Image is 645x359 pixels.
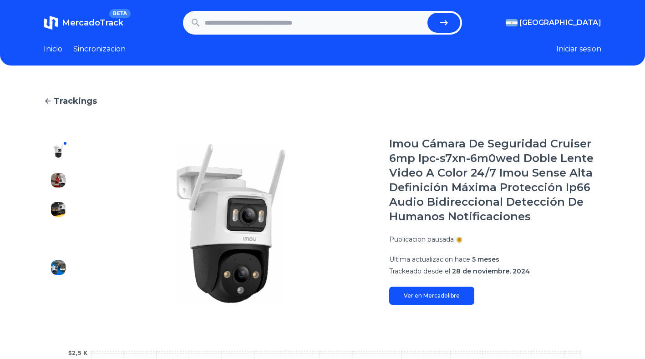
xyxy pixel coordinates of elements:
[506,19,518,26] img: Argentina
[68,350,88,356] tspan: $2,5 K
[389,255,470,263] span: Ultima actualizacion hace
[472,255,499,263] span: 5 meses
[91,137,371,311] img: Imou Cámara De Seguridad Cruiser 6mp Ipc-s7xn-6m0wed Doble Lente Video A Color 24/7 Imou Sense Al...
[51,260,66,275] img: Imou Cámara De Seguridad Cruiser 6mp Ipc-s7xn-6m0wed Doble Lente Video A Color 24/7 Imou Sense Al...
[109,9,131,18] span: BETA
[44,95,601,107] a: Trackings
[506,17,601,28] button: [GEOGRAPHIC_DATA]
[51,231,66,246] img: Imou Cámara De Seguridad Cruiser 6mp Ipc-s7xn-6m0wed Doble Lente Video A Color 24/7 Imou Sense Al...
[389,137,601,224] h1: Imou Cámara De Seguridad Cruiser 6mp Ipc-s7xn-6m0wed Doble Lente Video A Color 24/7 Imou Sense Al...
[556,44,601,55] button: Iniciar sesion
[51,289,66,304] img: Imou Cámara De Seguridad Cruiser 6mp Ipc-s7xn-6m0wed Doble Lente Video A Color 24/7 Imou Sense Al...
[519,17,601,28] span: [GEOGRAPHIC_DATA]
[73,44,126,55] a: Sincronizacion
[51,173,66,187] img: Imou Cámara De Seguridad Cruiser 6mp Ipc-s7xn-6m0wed Doble Lente Video A Color 24/7 Imou Sense Al...
[389,267,450,275] span: Trackeado desde el
[44,44,62,55] a: Inicio
[51,144,66,158] img: Imou Cámara De Seguridad Cruiser 6mp Ipc-s7xn-6m0wed Doble Lente Video A Color 24/7 Imou Sense Al...
[44,15,58,30] img: MercadoTrack
[44,15,123,30] a: MercadoTrackBETA
[452,267,530,275] span: 28 de noviembre, 2024
[389,287,474,305] a: Ver en Mercadolibre
[389,235,454,244] p: Publicacion pausada
[51,202,66,217] img: Imou Cámara De Seguridad Cruiser 6mp Ipc-s7xn-6m0wed Doble Lente Video A Color 24/7 Imou Sense Al...
[62,18,123,28] span: MercadoTrack
[54,95,97,107] span: Trackings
